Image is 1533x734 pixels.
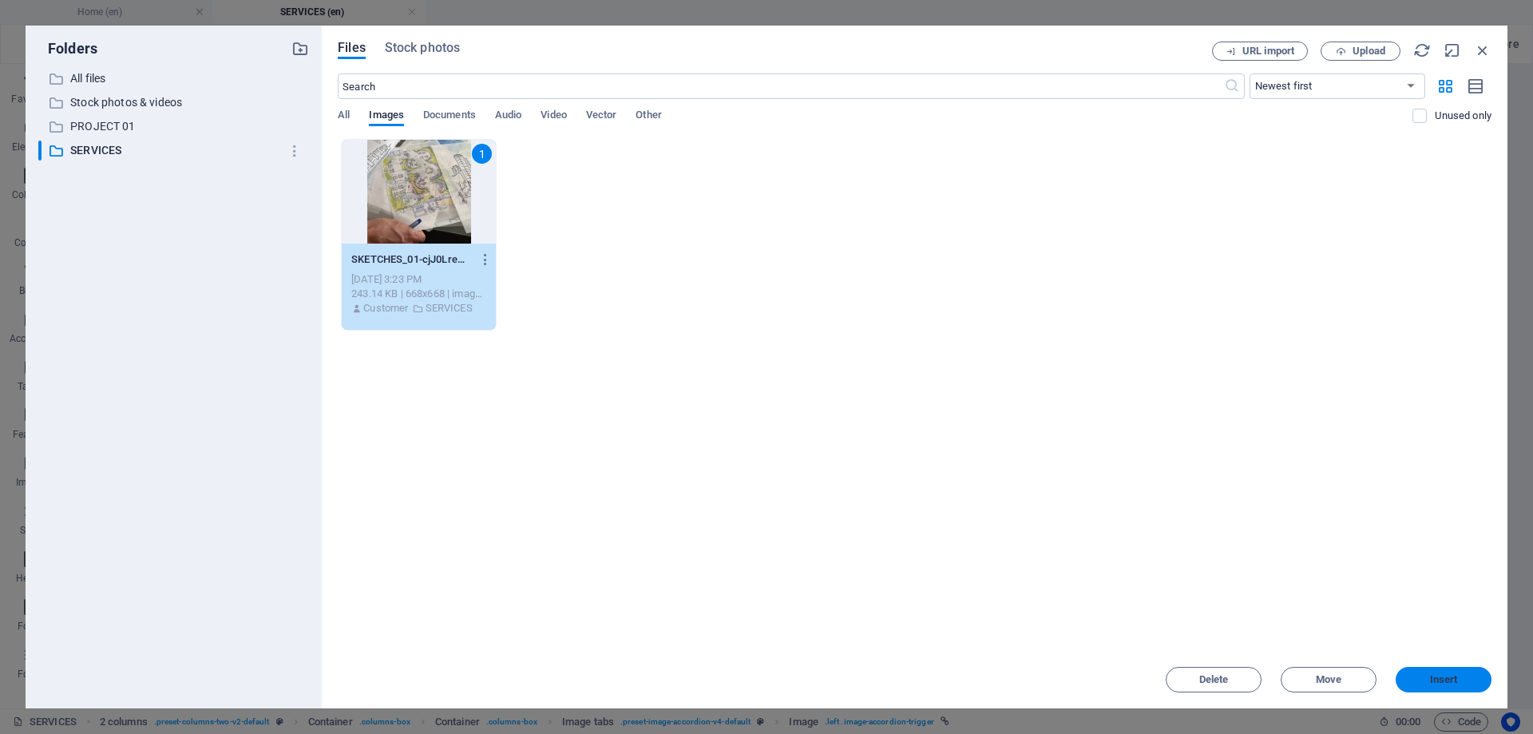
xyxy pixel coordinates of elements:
[70,69,279,88] p: All files
[423,105,476,128] span: Documents
[472,144,492,164] div: 1
[38,38,97,59] p: Folders
[291,40,309,58] i: Create new folder
[338,73,1223,99] input: Search
[351,287,486,301] div: 243.14 KB | 668x668 | image/webp
[1396,667,1491,692] button: Insert
[1321,42,1400,61] button: Upload
[351,252,471,267] p: SKETCHES_01-cjJ0LreGNJVhxDsaQhXuQA.webp
[38,117,309,137] div: PROJECT 01
[38,141,309,161] div: ​SERVICES
[70,117,279,136] p: PROJECT 01
[385,38,460,58] span: Stock photos
[1430,675,1458,684] span: Insert
[338,105,350,128] span: All
[1212,42,1308,61] button: URL import
[1353,46,1385,56] span: Upload
[38,141,42,161] div: ​
[351,272,486,287] div: [DATE] 3:23 PM
[495,105,521,128] span: Audio
[636,105,661,128] span: Other
[363,301,408,315] p: Customer
[1199,675,1229,684] span: Delete
[1435,109,1491,123] p: Displays only files that are not in use on the website. Files added during this session can still...
[1474,42,1491,59] i: Close
[1316,675,1341,684] span: Move
[426,301,473,315] p: SERVICES
[1413,42,1431,59] i: Reload
[70,141,279,160] p: SERVICES
[70,93,279,112] p: Stock photos & videos
[38,93,309,113] div: Stock photos & videos
[338,38,366,58] span: Files
[369,105,404,128] span: Images
[1166,667,1262,692] button: Delete
[1444,42,1461,59] i: Minimize
[586,105,617,128] span: Vector
[1242,46,1294,56] span: URL import
[541,105,566,128] span: Video
[1281,667,1377,692] button: Move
